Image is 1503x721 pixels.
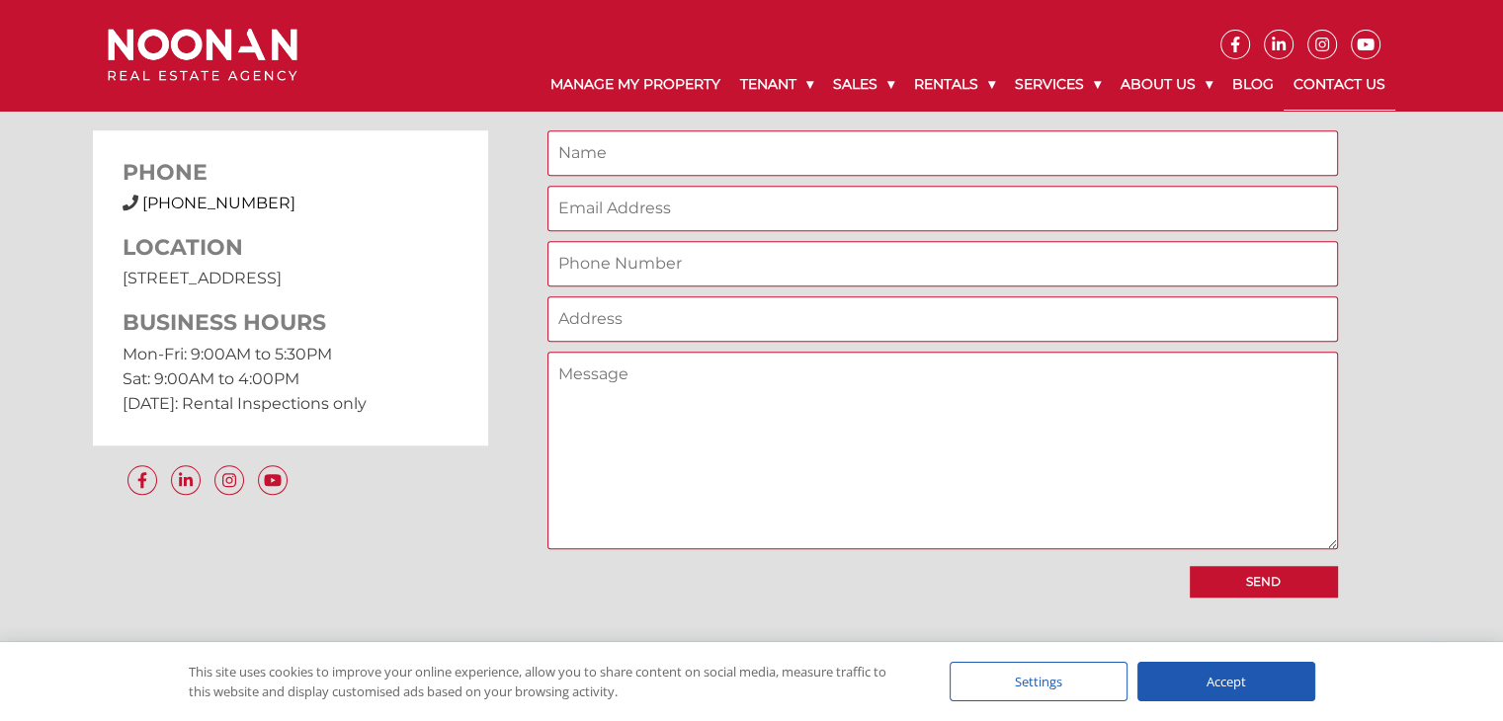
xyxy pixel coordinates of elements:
p: Mon-Fri: 9:00AM to 5:30PM [123,342,459,366]
div: Accept [1137,662,1315,701]
p: Sat: 9:00AM to 4:00PM [123,366,459,391]
a: Contact Us [1284,59,1395,111]
input: Phone Number [547,241,1338,286]
form: Contact form [547,130,1338,597]
p: [STREET_ADDRESS] [123,266,459,290]
a: Blog [1222,59,1284,110]
a: Manage My Property [541,59,730,110]
h3: BUSINESS HOURS [123,310,459,336]
input: Email Address [547,186,1338,231]
a: About Us [1111,59,1222,110]
input: Name [547,130,1338,176]
h3: LOCATION [123,235,459,261]
div: This site uses cookies to improve your online experience, allow you to share content on social me... [189,662,910,701]
img: Noonan Real Estate Agency [108,29,297,81]
a: Sales [823,59,904,110]
a: Services [1005,59,1111,110]
a: Rentals [904,59,1005,110]
a: [PHONE_NUMBER] [142,194,295,212]
p: [DATE]: Rental Inspections only [123,391,459,416]
div: Settings [950,662,1127,701]
h3: PHONE [123,160,459,186]
a: Tenant [730,59,823,110]
input: Address [547,296,1338,342]
input: Send [1190,566,1338,598]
